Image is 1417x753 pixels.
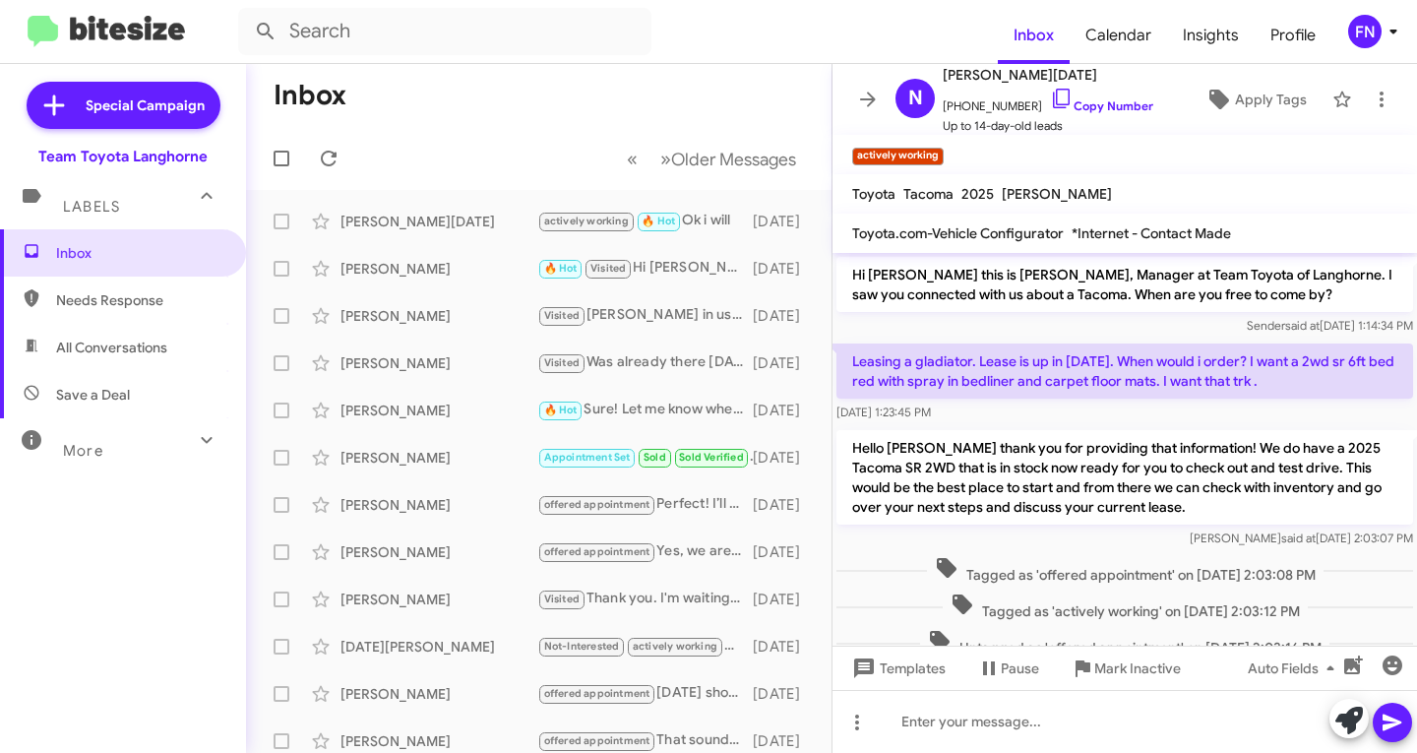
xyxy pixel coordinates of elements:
[961,185,994,203] span: 2025
[1188,82,1323,117] button: Apply Tags
[56,338,167,357] span: All Conversations
[340,259,537,279] div: [PERSON_NAME]
[340,448,537,468] div: [PERSON_NAME]
[537,304,753,327] div: [PERSON_NAME] in used cars
[537,682,753,705] div: [DATE] should work great! I am going to just double check to confirm availability. Are you open t...
[753,542,816,562] div: [DATE]
[671,149,796,170] span: Older Messages
[1248,651,1342,686] span: Auto Fields
[836,405,931,419] span: [DATE] 1:23:45 PM
[908,83,923,114] span: N
[1050,98,1153,113] a: Copy Number
[832,651,961,686] button: Templates
[1055,651,1197,686] button: Mark Inactive
[86,95,205,115] span: Special Campaign
[537,446,753,469] div: i don't have a specific time as it depends on when i get out of work but i should be there someti...
[544,593,580,605] span: Visited
[537,635,753,658] div: Do you live locally?
[1072,224,1231,242] span: *Internet - Contact Made
[753,637,816,657] div: [DATE]
[537,210,753,232] div: Ok i will
[1235,82,1307,117] span: Apply Tags
[943,63,1153,87] span: [PERSON_NAME][DATE]
[1001,651,1039,686] span: Pause
[56,243,223,263] span: Inbox
[753,684,816,704] div: [DATE]
[1348,15,1382,48] div: FN
[1190,531,1413,545] span: [PERSON_NAME] [DATE] 2:03:07 PM
[340,212,537,231] div: [PERSON_NAME][DATE]
[1247,318,1413,333] span: Sender [DATE] 1:14:34 PM
[1070,7,1167,64] a: Calendar
[1094,651,1181,686] span: Mark Inactive
[753,353,816,373] div: [DATE]
[943,116,1153,136] span: Up to 14-day-old leads
[927,556,1324,585] span: Tagged as 'offered appointment' on [DATE] 2:03:08 PM
[340,542,537,562] div: [PERSON_NAME]
[753,401,816,420] div: [DATE]
[852,148,944,165] small: actively working
[1331,15,1395,48] button: FN
[753,306,816,326] div: [DATE]
[627,147,638,171] span: «
[836,257,1413,312] p: Hi [PERSON_NAME] this is [PERSON_NAME], Manager at Team Toyota of Langhorne. I saw you connected ...
[544,734,650,747] span: offered appointment
[56,290,223,310] span: Needs Response
[537,257,753,280] div: Hi [PERSON_NAME]. I was there [DATE]. Looked at different cars. Due to financial reasons I will n...
[644,451,666,464] span: Sold
[903,185,954,203] span: Tacoma
[544,640,620,653] span: Not-Interested
[998,7,1070,64] a: Inbox
[943,87,1153,116] span: [PHONE_NUMBER]
[836,430,1413,525] p: Hello [PERSON_NAME] thank you for providing that information! We do have a 2025 Tacoma SR 2WD tha...
[633,640,717,653] span: actively working
[340,353,537,373] div: [PERSON_NAME]
[961,651,1055,686] button: Pause
[340,590,537,609] div: [PERSON_NAME]
[544,356,580,369] span: Visited
[340,637,537,657] div: [DATE][PERSON_NAME]
[544,545,650,558] span: offered appointment
[679,451,744,464] span: Sold Verified
[27,82,220,129] a: Special Campaign
[753,495,816,515] div: [DATE]
[38,147,208,166] div: Team Toyota Langhorne
[753,448,816,468] div: [DATE]
[753,259,816,279] div: [DATE]
[340,495,537,515] div: [PERSON_NAME]
[590,262,626,275] span: Visited
[1255,7,1331,64] a: Profile
[544,451,631,464] span: Appointment Set
[1167,7,1255,64] a: Insights
[753,212,816,231] div: [DATE]
[544,498,650,511] span: offered appointment
[1281,531,1316,545] span: said at
[615,139,649,179] button: Previous
[836,344,1413,399] p: Leasing a gladiator. Lease is up in [DATE]. When would i order? I want a 2wd sr 6ft bed red with ...
[537,351,753,374] div: Was already there [DATE] at 1
[63,198,120,216] span: Labels
[537,399,753,421] div: Sure! Let me know when you're ready, and we can schedule an appointment for you to test drive the...
[852,185,895,203] span: Toyota
[537,540,753,563] div: Yes, we are open on [DATE] from 9am to 3pm! It’s a great time to visit and explore your options. ...
[848,651,946,686] span: Templates
[340,401,537,420] div: [PERSON_NAME]
[63,442,103,460] span: More
[648,139,808,179] button: Next
[274,80,346,111] h1: Inbox
[753,731,816,751] div: [DATE]
[1232,651,1358,686] button: Auto Fields
[537,493,753,516] div: Perfect! I’ll schedule your appointment for [DATE] at 4:30/5PM. Looking forward to seeing you the...
[1002,185,1112,203] span: [PERSON_NAME]
[544,309,580,322] span: Visited
[238,8,651,55] input: Search
[340,731,537,751] div: [PERSON_NAME]
[943,593,1308,621] span: Tagged as 'actively working' on [DATE] 2:03:12 PM
[753,590,816,609] div: [DATE]
[56,385,130,405] span: Save a Deal
[544,687,650,700] span: offered appointment
[1285,318,1320,333] span: said at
